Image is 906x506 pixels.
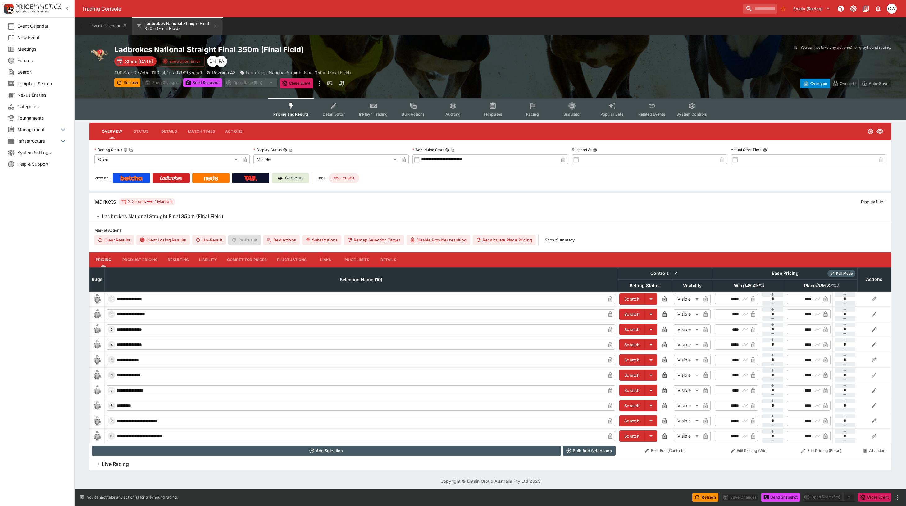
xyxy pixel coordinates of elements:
button: Close Event [858,493,891,502]
span: Search [17,69,67,75]
img: blank-silk.png [92,340,102,350]
button: Close Event [280,78,313,88]
div: Show/hide Price Roll mode configuration. [827,270,855,277]
button: Pricing [89,252,117,267]
img: blank-silk.png [92,416,102,426]
span: InPlay™ Trading [359,112,388,117]
button: Bulk edit [672,269,680,278]
span: 7 [109,388,114,393]
button: Documentation [860,3,871,14]
img: Cerberus [278,176,283,181]
img: Sportsbook Management [16,10,49,13]
p: You cannot take any action(s) for greyhound racing. [800,45,891,50]
div: Dan Hooper [207,56,218,67]
button: Bulk Edit (Controls) [619,446,711,456]
span: Bulk Actions [402,112,425,117]
button: Disable Provider resulting [407,235,470,245]
h6: Live Racing [102,461,129,467]
button: NOT Connected to PK [835,3,846,14]
img: blank-silk.png [92,324,102,334]
div: Visible [674,294,701,304]
span: Categories [17,103,67,110]
button: Clear Losing Results [136,235,190,245]
div: Visible [253,154,399,164]
img: Betcha [120,176,143,181]
div: Visible [674,401,701,411]
span: 9 [109,419,114,423]
th: Controls [617,267,713,279]
button: Scratch [619,339,645,350]
button: Scratch [619,309,645,320]
button: Competitor Prices [222,252,272,267]
span: Racing [526,112,539,117]
button: Scheduled StartCopy To Clipboard [445,148,449,152]
span: Selection Name (10) [333,276,389,283]
span: 2 [109,312,114,316]
h5: Markets [94,198,116,205]
button: Copy To Clipboard [129,148,133,152]
img: PriceKinetics [16,4,61,9]
p: Copy To Clipboard [114,69,202,76]
img: Neds [204,176,218,181]
button: Notifications [872,3,884,14]
button: Select Tenant [790,4,834,14]
h2: Copy To Clipboard [114,45,503,54]
p: Starts [DATE] [125,58,153,65]
div: Visible [674,370,701,380]
button: Actual Start Time [763,148,767,152]
button: Scratch [619,370,645,381]
button: Display filter [857,197,889,207]
button: Overview [97,124,127,139]
span: 10 [108,434,115,438]
button: Scratch [619,400,645,411]
button: Send Snapshot [761,493,800,502]
svg: Visible [876,128,884,135]
span: Template Search [17,80,67,87]
p: You cannot take any action(s) for greyhound racing. [87,494,178,500]
div: Trading Console [82,6,740,12]
span: Re-Result [228,235,261,245]
div: Start From [800,79,891,88]
button: Auto-Save [858,79,891,88]
button: Refresh [114,78,140,87]
span: 5 [109,358,114,362]
input: search [743,4,777,14]
span: Tournaments [17,115,67,121]
button: Scratch [619,324,645,335]
div: Visible [674,309,701,319]
div: split button [803,493,855,501]
span: Betting Status [623,282,667,289]
span: Simulator [563,112,581,117]
em: ( 145.48 %) [742,282,764,289]
p: Revision 48 [212,69,236,76]
button: Ladbrokes National Straight Final 350m (Final Field) [89,210,891,223]
button: Details [155,124,183,139]
button: Live Racing [89,458,891,470]
button: Price Limits [339,252,374,267]
button: Event Calendar [88,17,131,35]
img: TabNZ [244,176,257,181]
div: Visible [674,324,701,334]
button: Scratch [619,293,645,305]
button: Un-Result [192,235,225,245]
div: Open [94,154,240,164]
span: Related Events [638,112,665,117]
img: blank-silk.png [92,401,102,411]
button: Betting StatusCopy To Clipboard [123,148,128,152]
button: Match Times [183,124,220,139]
span: System Settings [17,149,67,156]
em: ( 365.82 %) [816,282,838,289]
button: Copy To Clipboard [451,148,455,152]
span: 1 [110,297,114,301]
div: split button [225,78,277,87]
span: 8 [109,403,114,408]
button: Edit Pricing (Win) [715,446,783,456]
span: Futures [17,57,67,64]
button: ShowSummary [541,235,578,245]
button: Ladbrokes National Straight Final 350m (Final Field) [132,17,222,35]
p: Override [840,80,856,87]
img: blank-silk.png [92,370,102,380]
p: Actual Start Time [731,147,762,152]
span: Nexus Entities [17,92,67,98]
